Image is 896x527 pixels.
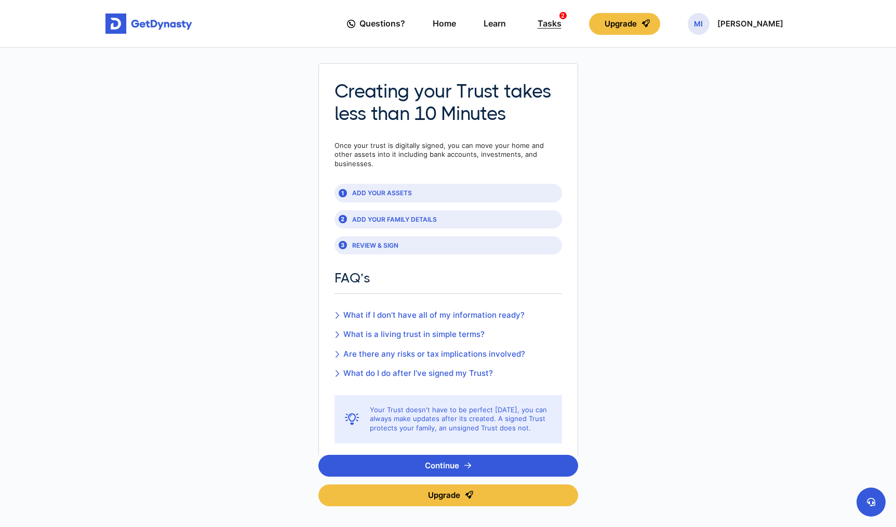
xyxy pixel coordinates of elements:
[538,14,561,33] div: Tasks
[105,13,192,34] img: Get started for free with Dynasty Trust Company
[335,368,525,380] a: What do I do after I’ve signed my Trust?
[559,12,567,19] span: 2
[335,184,562,202] div: ADD YOUR ASSETS
[335,329,525,341] a: What is a living trust in simple terms?
[359,14,405,33] span: Questions?
[335,348,525,360] a: Are there any risks or tax implications involved?
[335,141,562,169] p: Once your trust is digitally signed, you can move your home and other assets into it including ba...
[484,9,506,38] a: Learn
[318,455,578,477] button: Continue
[339,241,347,249] div: 3
[318,484,578,506] button: Upgrade
[335,210,562,228] div: ADD YOUR FAMILY DETAILS
[335,270,370,286] span: FAQ’s
[339,215,347,223] div: 2
[433,9,456,38] a: Home
[688,13,710,35] span: MI
[339,189,347,197] div: 1
[533,9,561,38] a: Tasks2
[335,80,562,125] h2: Creating your Trust takes less than 10 Minutes
[347,9,405,38] a: Questions?
[688,13,783,35] button: MI[PERSON_NAME]
[335,309,525,321] a: What if I don’t have all of my information ready?
[717,20,783,28] p: [PERSON_NAME]
[589,13,660,35] button: Upgrade
[335,236,562,254] div: REVIEW & SIGN
[335,395,562,443] div: Your Trust doesn't have to be perfect [DATE], you can always make updates after its created. A si...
